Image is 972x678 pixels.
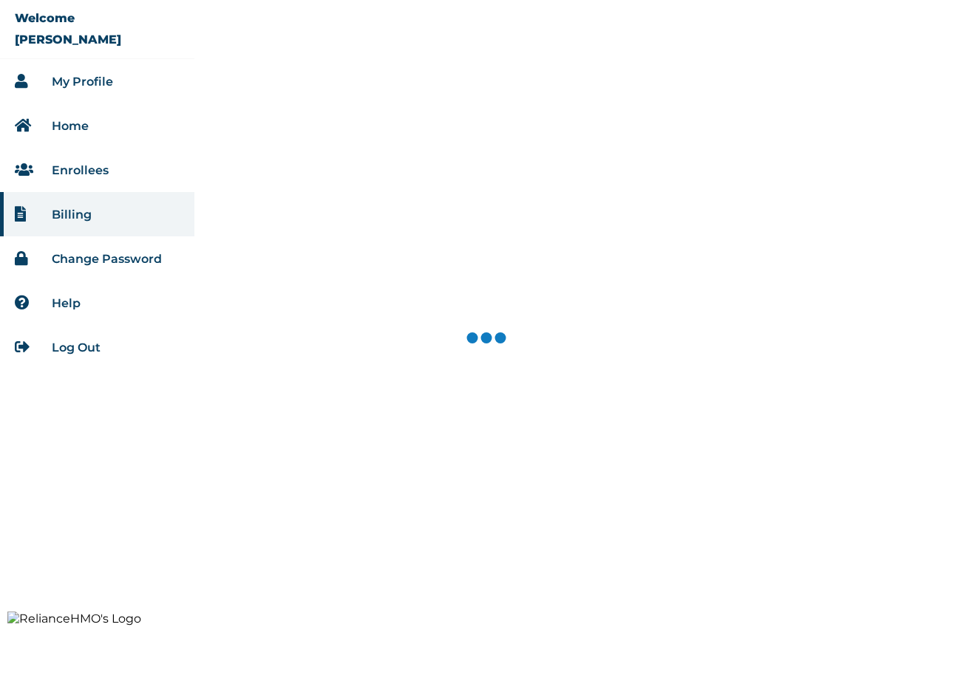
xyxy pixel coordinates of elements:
[52,340,101,355] a: Log Out
[52,119,89,133] a: Home
[52,75,113,89] a: My Profile
[52,208,92,222] a: Billing
[15,11,75,25] p: Welcome
[52,296,81,310] a: Help
[52,163,109,177] a: Enrollees
[52,252,162,266] a: Change Password
[7,612,187,626] img: RelianceHMO's Logo
[15,32,121,47] p: [PERSON_NAME]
